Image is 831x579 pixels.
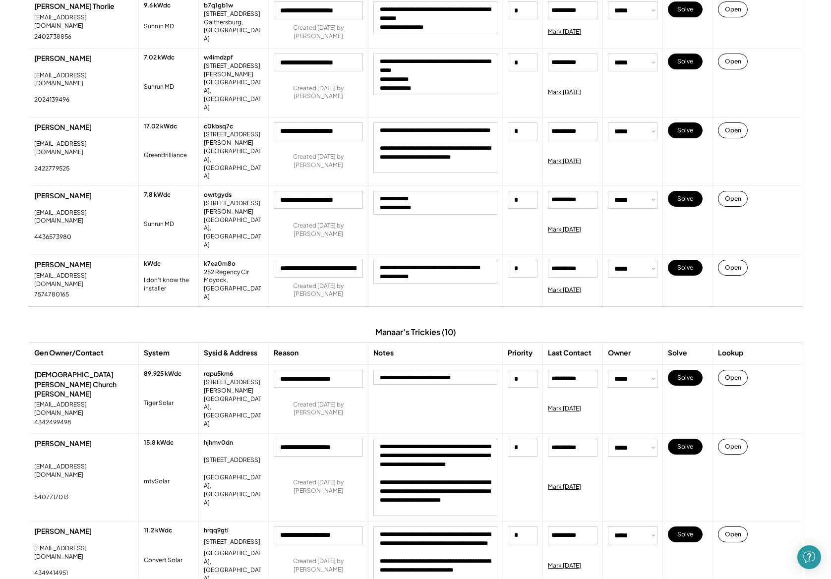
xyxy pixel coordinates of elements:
button: Open [718,191,748,207]
button: Solve [668,191,703,207]
div: Mark [DATE] [548,483,581,491]
div: 7.02 kWdc [144,54,175,62]
div: [EMAIL_ADDRESS][DOMAIN_NAME] [34,71,133,88]
div: Moyock, [GEOGRAPHIC_DATA] [204,276,263,301]
div: [GEOGRAPHIC_DATA], [GEOGRAPHIC_DATA] [204,216,263,249]
div: 2422779525 [34,165,69,173]
div: [PERSON_NAME] [34,260,133,270]
div: owrtgyds [204,191,232,199]
div: [STREET_ADDRESS][PERSON_NAME] [204,378,263,395]
div: Tiger Solar [144,399,174,407]
div: [PERSON_NAME] [34,54,133,63]
button: Solve [668,1,703,17]
div: Sunrun MD [144,220,174,229]
div: Created [DATE] by [PERSON_NAME] [274,401,363,417]
div: kWdc [144,260,161,268]
button: Solve [668,370,703,386]
div: Open Intercom Messenger [797,545,821,569]
button: Solve [668,526,703,542]
div: [PERSON_NAME] [34,191,133,201]
div: 17.02 kWdc [144,122,177,131]
button: Open [718,122,748,138]
button: Open [718,1,748,17]
div: [EMAIL_ADDRESS][DOMAIN_NAME] [34,209,133,226]
button: Solve [668,260,703,276]
button: Open [718,439,748,455]
div: Mark [DATE] [548,28,581,36]
div: [STREET_ADDRESS] [204,10,260,18]
div: Created [DATE] by [PERSON_NAME] [274,84,363,101]
div: [PERSON_NAME] [34,439,133,449]
div: Gen Owner/Contact [34,348,104,358]
div: [EMAIL_ADDRESS][DOMAIN_NAME] [34,544,133,561]
div: Created [DATE] by [PERSON_NAME] [274,222,363,238]
div: 7574780165 [34,290,69,299]
div: k7ea0m8o [204,260,236,268]
div: Notes [373,348,394,358]
div: System [144,348,170,358]
div: Created [DATE] by [PERSON_NAME] [274,24,363,41]
div: Mark [DATE] [548,226,581,234]
button: Open [718,526,748,542]
div: Mark [DATE] [548,405,581,413]
button: Solve [668,54,703,69]
div: Owner [608,348,631,358]
div: Mark [DATE] [548,286,581,294]
div: Created [DATE] by [PERSON_NAME] [274,478,363,495]
div: Reason [274,348,298,358]
div: [STREET_ADDRESS][PERSON_NAME] [204,62,263,79]
div: 4436573980 [34,233,71,241]
div: Mark [DATE] [548,157,581,166]
div: Created [DATE] by [PERSON_NAME] [274,153,363,170]
div: Convert Solar [144,556,182,565]
div: 5407717013 [34,493,68,502]
div: rqpu5km6 [204,370,233,378]
div: [DEMOGRAPHIC_DATA][PERSON_NAME] Church [PERSON_NAME] [34,370,133,399]
div: c0kbsq7c [204,122,233,131]
div: I don't know the installer [144,276,193,293]
div: mtvSolar [144,477,170,486]
div: [PERSON_NAME] Thorlie [34,1,133,11]
div: Sunrun MD [144,83,174,91]
div: Last Contact [548,348,592,358]
div: 252 Regency Cir [204,268,258,277]
div: GreenBrilliance [144,151,187,160]
div: [GEOGRAPHIC_DATA], [GEOGRAPHIC_DATA] [204,147,263,180]
div: [GEOGRAPHIC_DATA], [GEOGRAPHIC_DATA] [204,473,263,507]
div: b7q1gb1w [204,1,233,10]
div: Manaar's Trickies (10) [375,327,456,338]
div: Sysid & Address [204,348,257,358]
button: Solve [668,122,703,138]
div: 2024139496 [34,96,69,104]
div: [EMAIL_ADDRESS][DOMAIN_NAME] [34,272,133,289]
div: hjhmv0dn [204,439,233,447]
div: [STREET_ADDRESS] [204,538,260,546]
div: Gaithersburg, [GEOGRAPHIC_DATA] [204,18,263,43]
div: w4imdzpf [204,54,233,62]
div: [PERSON_NAME] [34,526,133,536]
div: 7.8 kWdc [144,191,171,199]
div: 89.925 kWdc [144,370,181,378]
div: [STREET_ADDRESS] [204,456,260,464]
div: Created [DATE] by [PERSON_NAME] [274,282,363,299]
div: [EMAIL_ADDRESS][DOMAIN_NAME] [34,13,133,30]
div: 4342499498 [34,418,71,427]
div: 15.8 kWdc [144,439,174,447]
div: Priority [508,348,533,358]
div: [STREET_ADDRESS][PERSON_NAME] [204,130,263,147]
div: Solve [668,348,687,358]
div: Mark [DATE] [548,562,581,570]
div: 2402738856 [34,33,71,41]
div: hrqq9gti [204,526,229,535]
div: [PERSON_NAME] [34,122,133,132]
button: Solve [668,439,703,455]
div: [GEOGRAPHIC_DATA], [GEOGRAPHIC_DATA] [204,395,263,428]
div: [EMAIL_ADDRESS][DOMAIN_NAME] [34,463,133,479]
button: Open [718,370,748,386]
button: Open [718,260,748,276]
div: 11.2 kWdc [144,526,172,535]
div: [EMAIL_ADDRESS][DOMAIN_NAME] [34,140,133,157]
div: 4349414951 [34,569,68,578]
div: Created [DATE] by [PERSON_NAME] [274,557,363,574]
div: [STREET_ADDRESS][PERSON_NAME] [204,199,263,216]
